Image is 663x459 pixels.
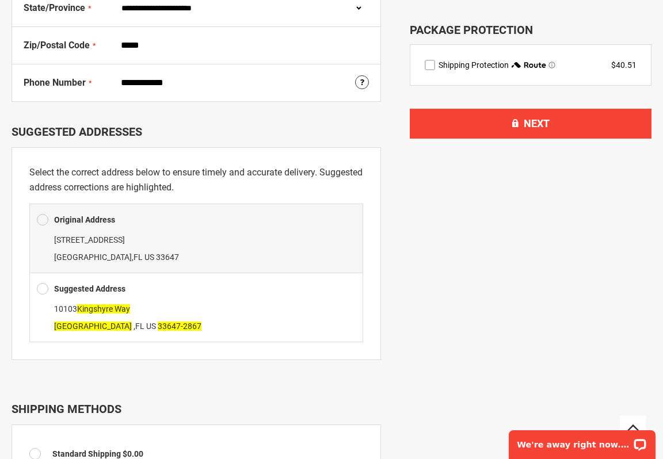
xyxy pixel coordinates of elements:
[501,423,663,459] iframe: LiveChat chat widget
[54,284,125,293] b: Suggested Address
[54,253,132,262] span: [GEOGRAPHIC_DATA]
[54,215,115,224] b: Original Address
[24,77,86,88] span: Phone Number
[77,304,130,313] span: Kingshyre Way
[54,322,132,331] span: [GEOGRAPHIC_DATA]
[410,109,651,139] button: Next
[144,253,154,262] span: US
[12,125,381,139] div: Suggested Addresses
[134,253,143,262] span: FL
[12,402,381,416] div: Shipping Methods
[146,322,156,331] span: US
[37,300,356,335] div: ,
[548,62,555,68] span: Learn more
[156,253,179,262] span: 33647
[54,304,130,313] span: 10103
[425,59,637,71] div: route shipping protection selector element
[611,59,637,71] div: $40.51
[24,2,85,13] span: State/Province
[37,231,356,266] div: ,
[52,449,121,458] span: Standard Shipping
[439,60,509,70] span: Shipping Protection
[410,22,651,39] div: Package Protection
[24,40,90,51] span: Zip/Postal Code
[29,165,363,194] p: Select the correct address below to ensure timely and accurate delivery. Suggested address correc...
[158,322,201,331] span: 33647-2867
[524,117,550,129] span: Next
[135,322,144,331] span: FL
[54,235,125,244] span: [STREET_ADDRESS]
[123,449,143,458] span: $0.00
